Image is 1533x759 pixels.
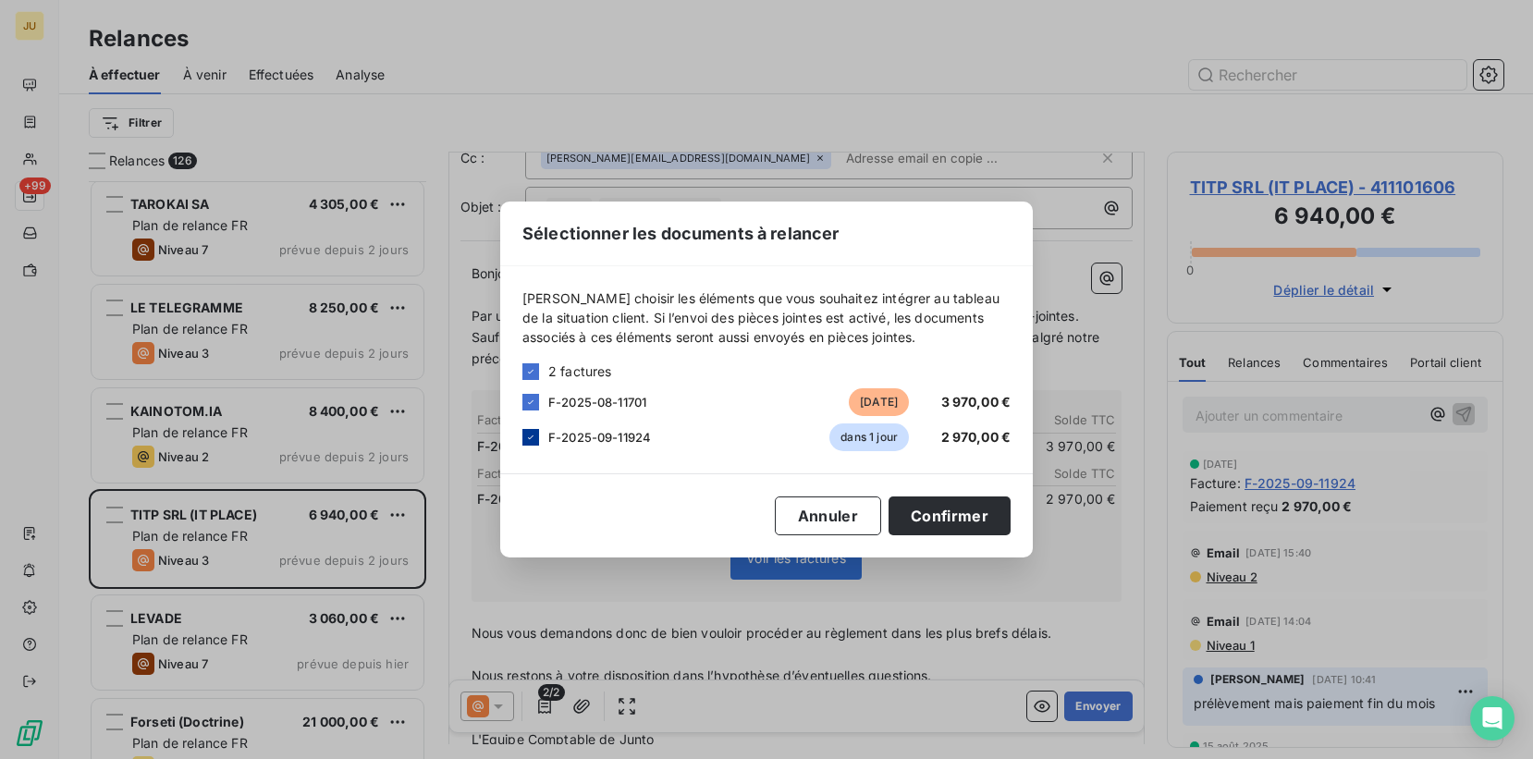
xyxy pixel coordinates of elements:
[829,423,909,451] span: dans 1 jour
[849,388,909,416] span: [DATE]
[548,430,651,445] span: F-2025-09-11924
[522,288,1011,347] span: [PERSON_NAME] choisir les éléments que vous souhaitez intégrer au tableau de la situation client....
[1470,696,1515,741] div: Open Intercom Messenger
[548,361,612,381] span: 2 factures
[548,395,646,410] span: F-2025-08-11701
[941,394,1012,410] span: 3 970,00 €
[889,496,1011,535] button: Confirmer
[522,221,840,246] span: Sélectionner les documents à relancer
[775,496,881,535] button: Annuler
[941,429,1012,445] span: 2 970,00 €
